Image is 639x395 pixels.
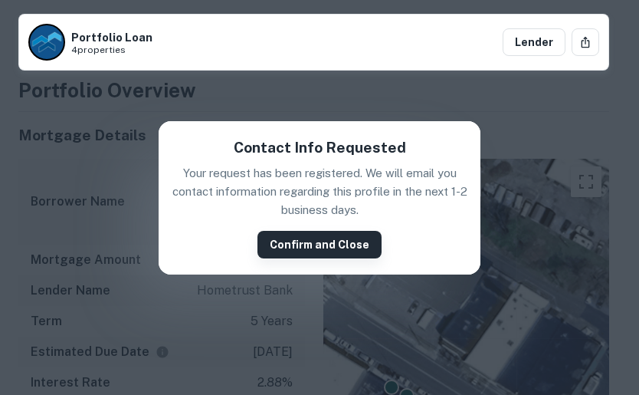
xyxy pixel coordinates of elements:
[71,44,152,55] span: 4 properties
[257,231,382,258] button: Confirm and Close
[562,272,639,346] iframe: Chat Widget
[171,164,468,219] p: Your request has been registered. We will email you contact information regarding this profile in...
[503,28,565,56] a: Lender
[71,31,152,43] h6: Portfolio Loan
[234,137,406,159] h5: Contact Info Requested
